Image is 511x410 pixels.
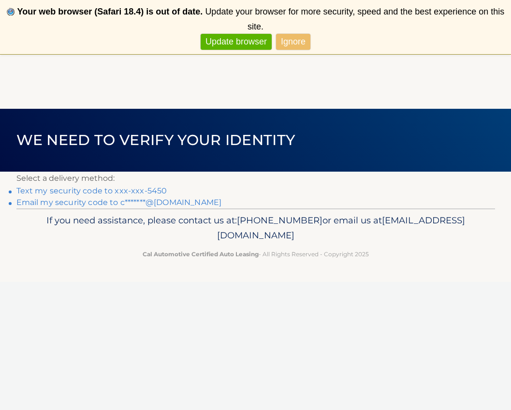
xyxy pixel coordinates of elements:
[201,34,272,50] a: Update browser
[276,34,310,50] a: Ignore
[16,172,495,185] p: Select a delivery method:
[16,186,167,195] a: Text my security code to xxx-xxx-5450
[17,7,203,16] b: Your web browser (Safari 18.4) is out of date.
[31,213,481,244] p: If you need assistance, please contact us at: or email us at
[143,250,259,258] strong: Cal Automotive Certified Auto Leasing
[237,215,322,226] span: [PHONE_NUMBER]
[205,7,504,31] span: Update your browser for more security, speed and the best experience on this site.
[16,198,222,207] a: Email my security code to c*******@[DOMAIN_NAME]
[16,131,295,149] span: We need to verify your identity
[31,249,481,259] p: - All Rights Reserved - Copyright 2025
